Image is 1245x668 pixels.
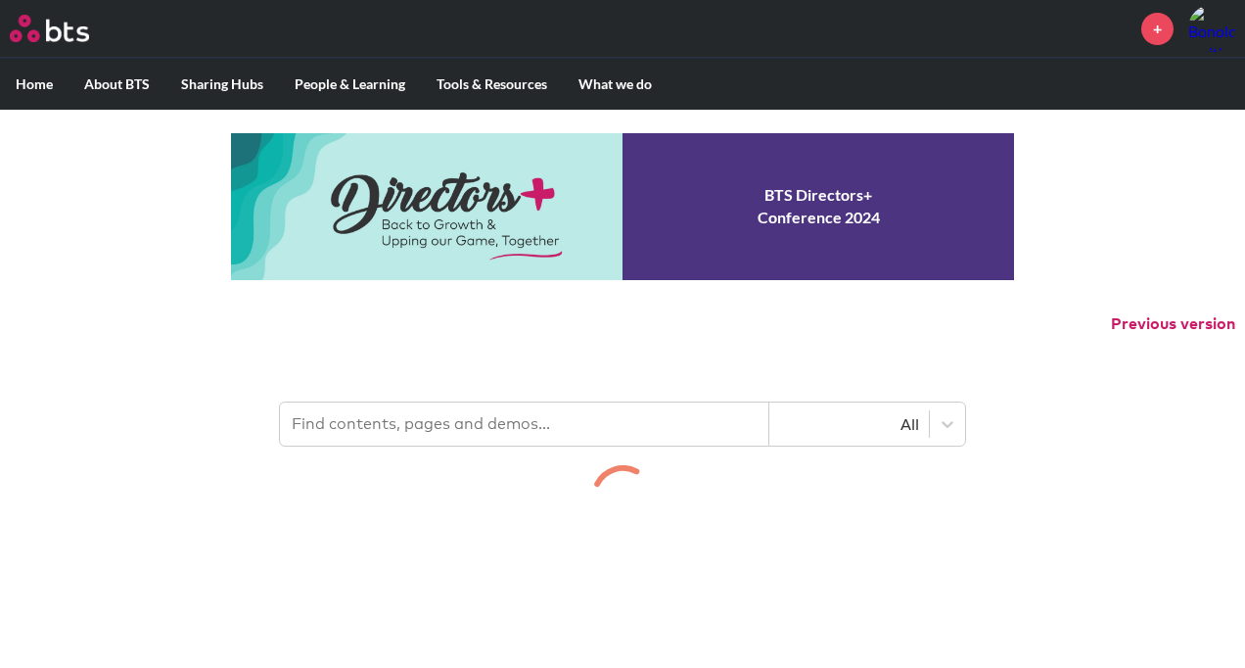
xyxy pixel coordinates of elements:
label: Tools & Resources [421,59,563,110]
a: Go home [10,15,125,42]
label: Sharing Hubs [165,59,279,110]
label: About BTS [69,59,165,110]
input: Find contents, pages and demos... [280,403,769,446]
label: What we do [563,59,668,110]
button: Previous version [1111,313,1235,335]
label: People & Learning [279,59,421,110]
a: Profile [1188,5,1235,52]
img: BTS Logo [10,15,89,42]
a: + [1141,13,1174,45]
a: Conference 2024 [231,133,1014,280]
img: Bonolo Smith [1188,5,1235,52]
div: All [779,413,919,435]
